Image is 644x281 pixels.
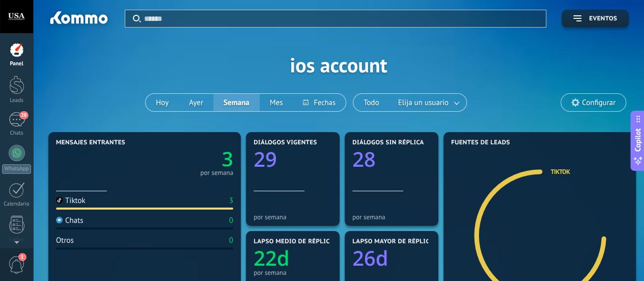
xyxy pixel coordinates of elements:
div: por semana [200,170,233,175]
a: TikTok [550,167,570,175]
button: Elija un usuario [389,94,466,111]
div: Chats [2,130,32,137]
button: Mes [260,94,293,111]
a: 26d [352,244,431,272]
button: Hoy [146,94,179,111]
img: Tiktok [56,197,63,203]
span: Eventos [589,15,617,22]
span: Mensajes entrantes [56,139,125,146]
div: 0 [229,236,233,245]
div: por semana [352,213,431,221]
div: Otros [56,236,74,245]
span: Configurar [582,98,615,107]
div: Panel [2,61,32,67]
div: 3 [229,196,233,206]
span: 28 [19,111,28,119]
img: Chats [56,217,63,223]
a: 3 [145,145,233,172]
span: Diálogos vigentes [254,139,317,146]
text: 29 [254,145,277,173]
text: 22d [254,244,290,272]
div: Chats [56,216,83,225]
div: Leads [2,97,32,104]
div: WhatsApp [2,164,31,174]
span: Copilot [633,128,643,151]
span: Lapso mayor de réplica [352,238,433,245]
button: Semana [213,94,260,111]
button: Ayer [179,94,213,111]
div: Tiktok [56,196,86,206]
span: Elija un usuario [396,96,451,110]
button: Fechas [293,94,345,111]
text: 26d [352,244,388,272]
span: Lapso medio de réplica [254,238,334,245]
div: por semana [254,269,332,276]
div: 0 [229,216,233,225]
div: por semana [254,213,332,221]
span: Diálogos sin réplica [352,139,424,146]
button: Todo [353,94,389,111]
span: Fuentes de leads [451,139,510,146]
text: 28 [352,145,376,173]
button: Eventos [562,10,629,28]
div: Calendario [2,201,32,208]
text: 3 [222,145,233,172]
span: 1 [18,253,26,261]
